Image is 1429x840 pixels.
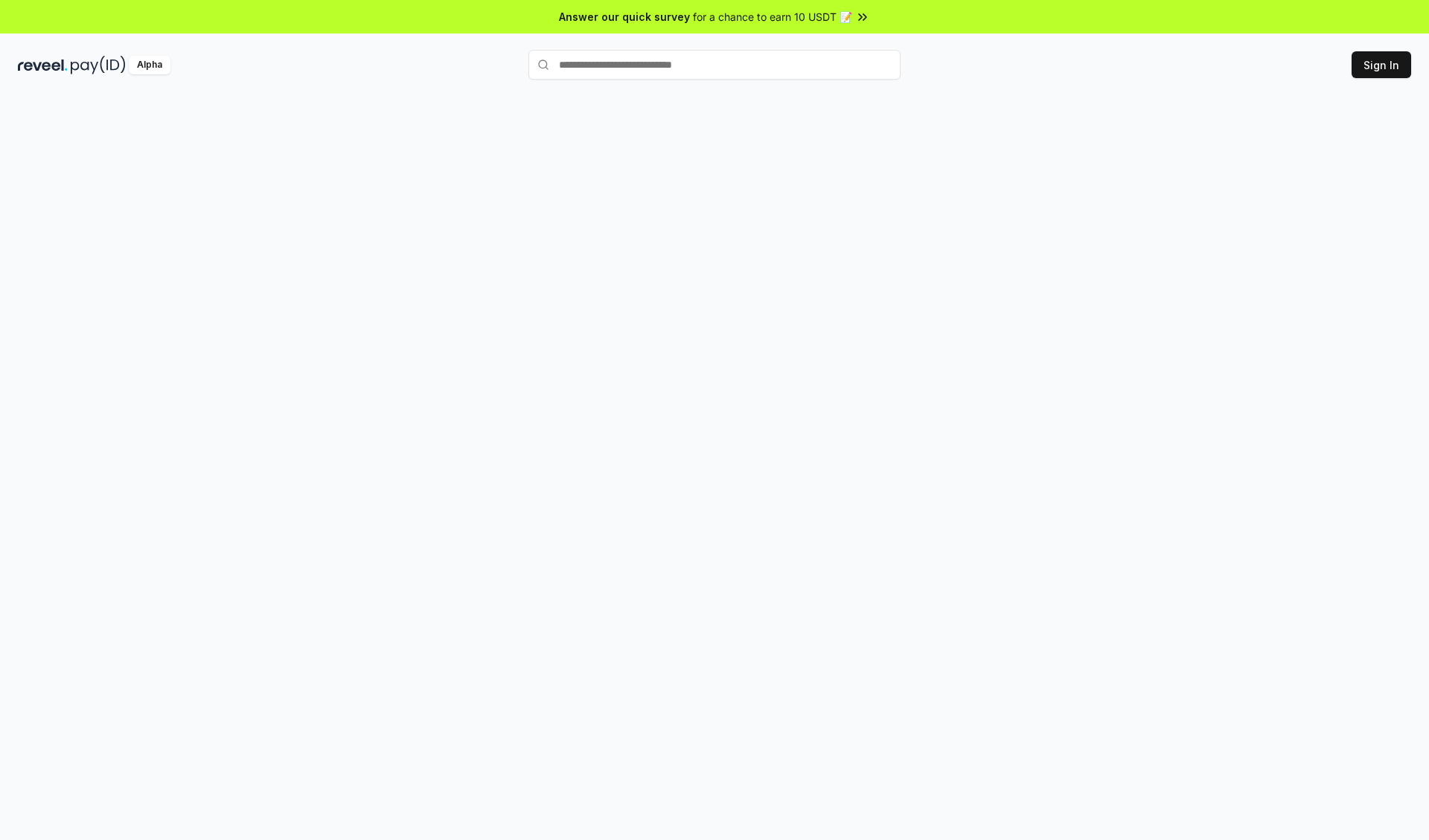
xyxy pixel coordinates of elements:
img: reveel_dark [18,56,68,74]
img: pay_id [71,56,126,74]
span: for a chance to earn 10 USDT 📝 [693,9,852,25]
button: Sign In [1352,51,1411,78]
span: Answer our quick survey [559,9,690,25]
div: Alpha [129,56,170,74]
